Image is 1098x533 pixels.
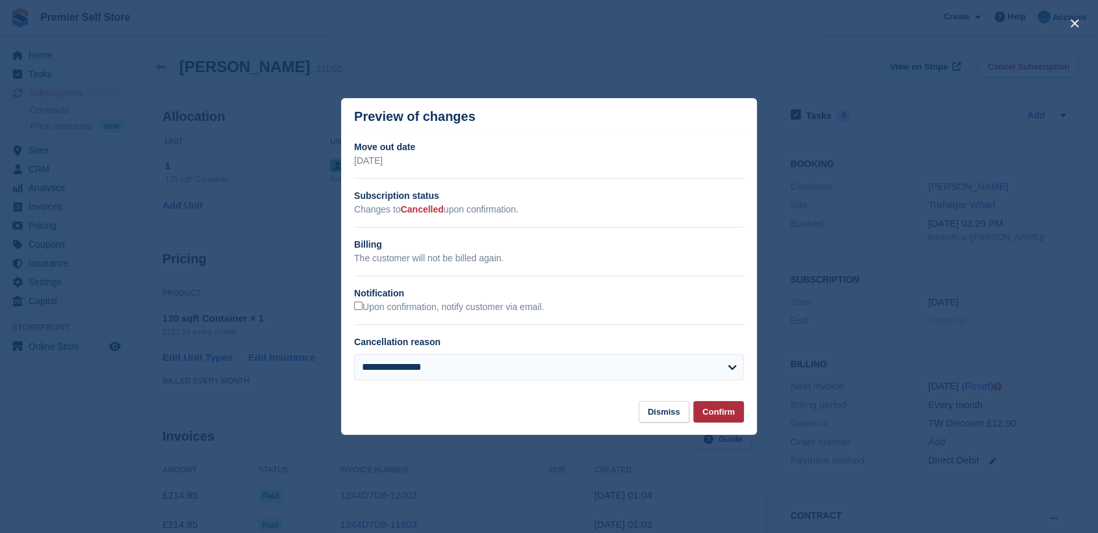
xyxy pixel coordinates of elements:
button: close [1064,13,1085,34]
p: The customer will not be billed again. [354,252,744,265]
h2: Billing [354,238,744,252]
input: Upon confirmation, notify customer via email. [354,302,363,310]
label: Cancellation reason [354,337,440,347]
h2: Move out date [354,140,744,154]
button: Confirm [693,401,744,422]
p: Preview of changes [354,109,476,124]
span: Cancelled [401,204,444,214]
button: Dismiss [639,401,689,422]
label: Upon confirmation, notify customer via email. [354,302,544,313]
h2: Subscription status [354,189,744,203]
p: Changes to upon confirmation. [354,203,744,216]
p: [DATE] [354,154,744,168]
h2: Notification [354,287,744,300]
